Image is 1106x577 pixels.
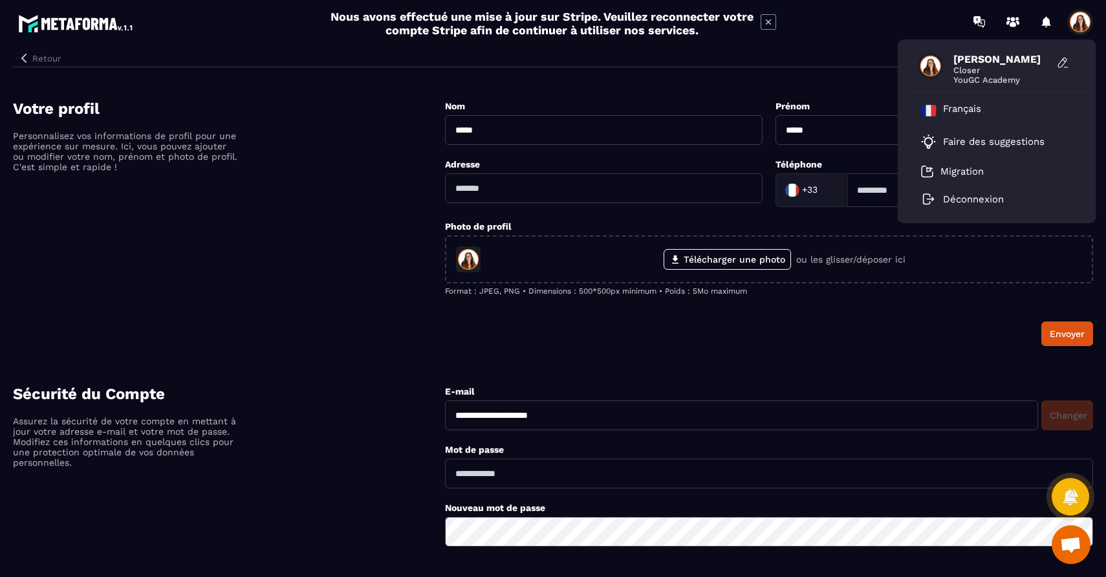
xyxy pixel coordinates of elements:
label: Photo de profil [445,221,512,232]
p: Français [943,103,981,118]
span: YouGC Academy [953,75,1050,85]
p: Personnalisez vos informations de profil pour une expérience sur mesure. Ici, vous pouvez ajouter... [13,131,239,172]
h2: Nous avons effectué une mise à jour sur Stripe. Veuillez reconnecter votre compte Stripe afin de ... [330,10,754,37]
label: Mot de passe [445,444,504,455]
p: Format : JPEG, PNG • Dimensions : 500*500px minimum • Poids : 5Mo maximum [445,287,1093,296]
span: [PERSON_NAME] [953,53,1050,65]
label: Prénom [775,101,810,111]
h4: Sécurité du Compte [13,385,445,403]
button: Envoyer [1041,321,1093,346]
p: Assurez la sécurité de votre compte en mettant à jour votre adresse e-mail et votre mot de passe.... [13,416,239,468]
label: Téléphone [775,159,822,169]
p: Faire des suggestions [943,136,1045,147]
input: Search for option [820,180,833,200]
label: Nom [445,101,465,111]
span: Closer [953,65,1050,75]
label: Télécharger une photo [664,249,791,270]
label: Nouveau mot de passe [445,503,545,513]
a: Migration [921,165,984,178]
p: Déconnexion [943,193,1004,205]
p: Migration [940,166,984,177]
a: Faire des suggestions [921,134,1057,149]
label: E-mail [445,386,475,397]
h4: Votre profil [13,100,445,118]
label: Adresse [445,159,480,169]
p: ou les glisser/déposer ici [796,254,905,265]
button: Retour [13,50,66,67]
img: logo [18,12,135,35]
img: Country Flag [779,177,805,203]
span: +33 [802,184,818,197]
div: Search for option [775,173,847,207]
a: Ouvrir le chat [1052,525,1090,564]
